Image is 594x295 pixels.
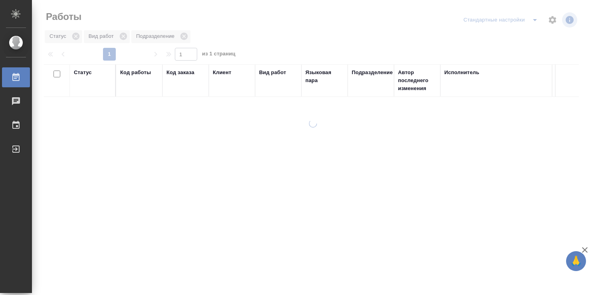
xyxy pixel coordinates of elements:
[444,69,479,77] div: Исполнитель
[305,69,344,85] div: Языковая пара
[398,69,436,92] div: Автор последнего изменения
[566,251,586,271] button: 🙏
[120,69,151,77] div: Код работы
[352,69,393,77] div: Подразделение
[569,253,583,269] span: 🙏
[74,69,92,77] div: Статус
[259,69,286,77] div: Вид работ
[213,69,231,77] div: Клиент
[166,69,194,77] div: Код заказа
